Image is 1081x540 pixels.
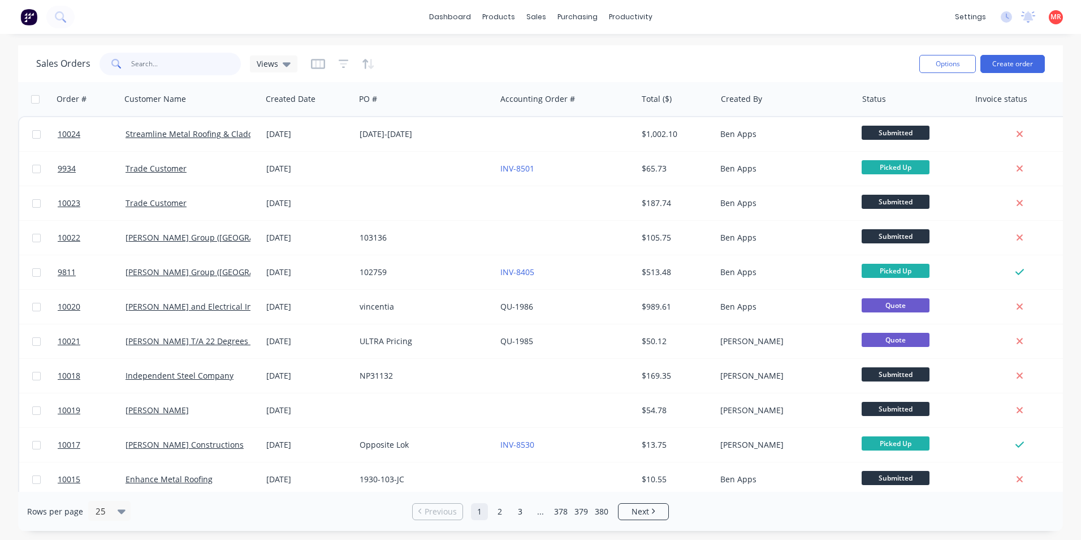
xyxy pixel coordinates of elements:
[257,58,278,70] span: Views
[58,301,80,312] span: 10020
[642,267,708,278] div: $513.48
[980,55,1045,73] button: Create order
[862,195,929,209] span: Submitted
[720,301,846,312] div: Ben Apps
[642,163,708,174] div: $65.73
[552,503,569,520] a: Page 378
[642,232,708,243] div: $105.75
[58,439,80,451] span: 10017
[500,267,534,277] a: INV-8405
[58,393,126,427] a: 10019
[58,324,126,358] a: 10021
[975,93,1027,105] div: Invoice status
[266,267,351,278] div: [DATE]
[58,428,126,462] a: 10017
[266,198,351,209] div: [DATE]
[360,336,485,347] div: ULTRA Pricing
[360,232,485,243] div: 103136
[126,267,327,277] a: [PERSON_NAME] Group ([GEOGRAPHIC_DATA]) Pty Ltd
[58,152,126,186] a: 9934
[477,8,521,25] div: products
[27,506,83,517] span: Rows per page
[126,198,187,208] a: Trade Customer
[532,503,549,520] a: Jump forward
[126,405,189,415] a: [PERSON_NAME]
[131,53,241,75] input: Search...
[126,232,327,243] a: [PERSON_NAME] Group ([GEOGRAPHIC_DATA]) Pty Ltd
[126,128,265,139] a: Streamline Metal Roofing & Cladding
[266,439,351,451] div: [DATE]
[20,8,37,25] img: Factory
[360,370,485,382] div: NP31132
[721,93,762,105] div: Created By
[500,93,575,105] div: Accounting Order #
[58,474,80,485] span: 10015
[642,301,708,312] div: $989.61
[360,267,485,278] div: 102759
[58,359,126,393] a: 10018
[500,163,534,174] a: INV-8501
[521,8,552,25] div: sales
[360,474,485,485] div: 1930-103-JC
[632,506,649,517] span: Next
[919,55,976,73] button: Options
[862,471,929,485] span: Submitted
[126,163,187,174] a: Trade Customer
[425,506,457,517] span: Previous
[500,439,534,450] a: INV-8530
[619,506,668,517] a: Next page
[360,301,485,312] div: vincentia
[126,370,234,381] a: Independent Steel Company
[573,503,590,520] a: Page 379
[720,198,846,209] div: Ben Apps
[58,232,80,243] span: 10022
[126,474,213,485] a: Enhance Metal Roofing
[720,163,846,174] div: Ben Apps
[36,58,90,69] h1: Sales Orders
[862,298,929,312] span: Quote
[58,117,126,151] a: 10024
[124,93,186,105] div: Customer Name
[862,367,929,382] span: Submitted
[58,198,80,209] span: 10023
[642,198,708,209] div: $187.74
[642,370,708,382] div: $169.35
[491,503,508,520] a: Page 2
[642,405,708,416] div: $54.78
[58,186,126,220] a: 10023
[720,267,846,278] div: Ben Apps
[642,128,708,140] div: $1,002.10
[720,474,846,485] div: Ben Apps
[266,301,351,312] div: [DATE]
[58,290,126,324] a: 10020
[720,232,846,243] div: Ben Apps
[862,264,929,278] span: Picked Up
[58,462,126,496] a: 10015
[266,370,351,382] div: [DATE]
[593,503,610,520] a: Page 380
[423,8,477,25] a: dashboard
[471,503,488,520] a: Page 1 is your current page
[642,439,708,451] div: $13.75
[266,163,351,174] div: [DATE]
[408,503,673,520] ul: Pagination
[720,405,846,416] div: [PERSON_NAME]
[642,336,708,347] div: $50.12
[862,436,929,451] span: Picked Up
[58,221,126,255] a: 10022
[266,336,351,347] div: [DATE]
[500,301,533,312] a: QU-1986
[552,8,603,25] div: purchasing
[57,93,87,105] div: Order #
[126,301,289,312] a: [PERSON_NAME] and Electrical Innovations
[58,255,126,289] a: 9811
[949,8,992,25] div: settings
[360,128,485,140] div: [DATE]-[DATE]
[642,474,708,485] div: $10.55
[642,93,672,105] div: Total ($)
[360,439,485,451] div: Opposite Lok
[359,93,377,105] div: PO #
[512,503,529,520] a: Page 3
[126,439,244,450] a: [PERSON_NAME] Constructions
[862,229,929,243] span: Submitted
